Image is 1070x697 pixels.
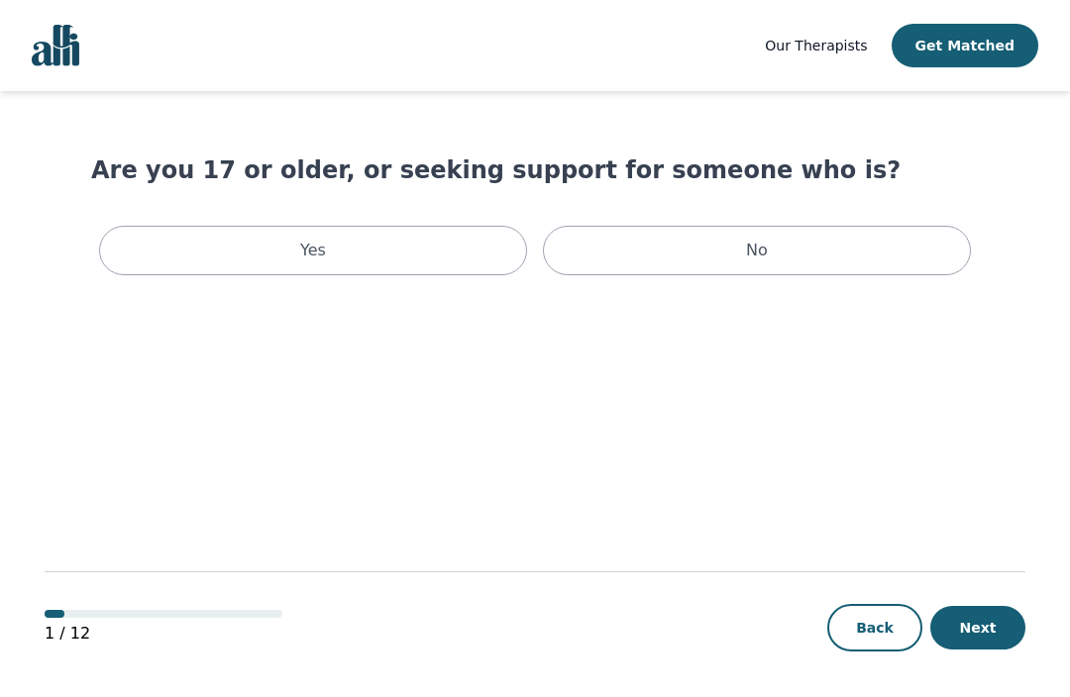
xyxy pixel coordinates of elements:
button: Back [827,604,922,651]
img: alli logo [32,25,79,66]
button: Get Matched [892,24,1038,67]
a: Our Therapists [765,34,867,57]
p: Yes [300,239,326,262]
p: No [746,239,768,262]
span: Our Therapists [765,38,867,53]
h1: Are you 17 or older, or seeking support for someone who is? [91,154,979,186]
button: Next [930,606,1025,649]
p: 1 / 12 [45,622,282,646]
